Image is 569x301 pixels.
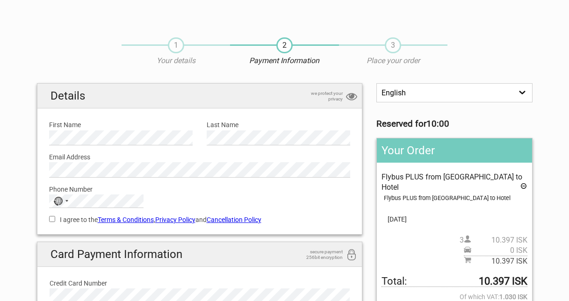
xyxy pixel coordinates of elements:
[346,91,357,103] i: privacy protection
[471,235,527,245] span: 10.397 ISK
[49,215,351,225] label: I agree to the , and
[207,120,350,130] label: Last Name
[377,138,532,163] h2: Your Order
[384,193,527,203] div: Flybus PLUS from [GEOGRAPHIC_DATA] to Hotel
[37,84,362,108] h2: Details
[339,56,447,66] p: Place your order
[296,91,343,102] span: we protect your privacy
[464,256,527,266] span: Subtotal
[346,249,357,262] i: 256bit encryption
[230,56,339,66] p: Payment Information
[50,195,73,207] button: Selected country
[426,119,449,129] strong: 10:00
[464,245,527,256] span: Pickup price
[98,216,154,223] a: Terms & Conditions
[382,172,522,192] span: Flybus PLUS from [GEOGRAPHIC_DATA] to Hotel
[49,184,351,194] label: Phone Number
[276,37,293,53] span: 2
[50,278,350,288] label: Credit Card Number
[168,37,184,53] span: 1
[155,216,195,223] a: Privacy Policy
[460,235,527,245] span: 3 person(s)
[382,214,527,224] span: [DATE]
[471,245,527,256] span: 0 ISK
[207,216,261,223] a: Cancellation Policy
[385,37,401,53] span: 3
[296,249,343,260] span: secure payment 256bit encryption
[382,276,527,287] span: Total to be paid
[471,256,527,266] span: 10.397 ISK
[376,119,532,129] h3: Reserved for
[49,152,351,162] label: Email Address
[479,276,527,287] strong: 10.397 ISK
[122,56,230,66] p: Your details
[49,120,193,130] label: First Name
[37,242,362,267] h2: Card Payment Information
